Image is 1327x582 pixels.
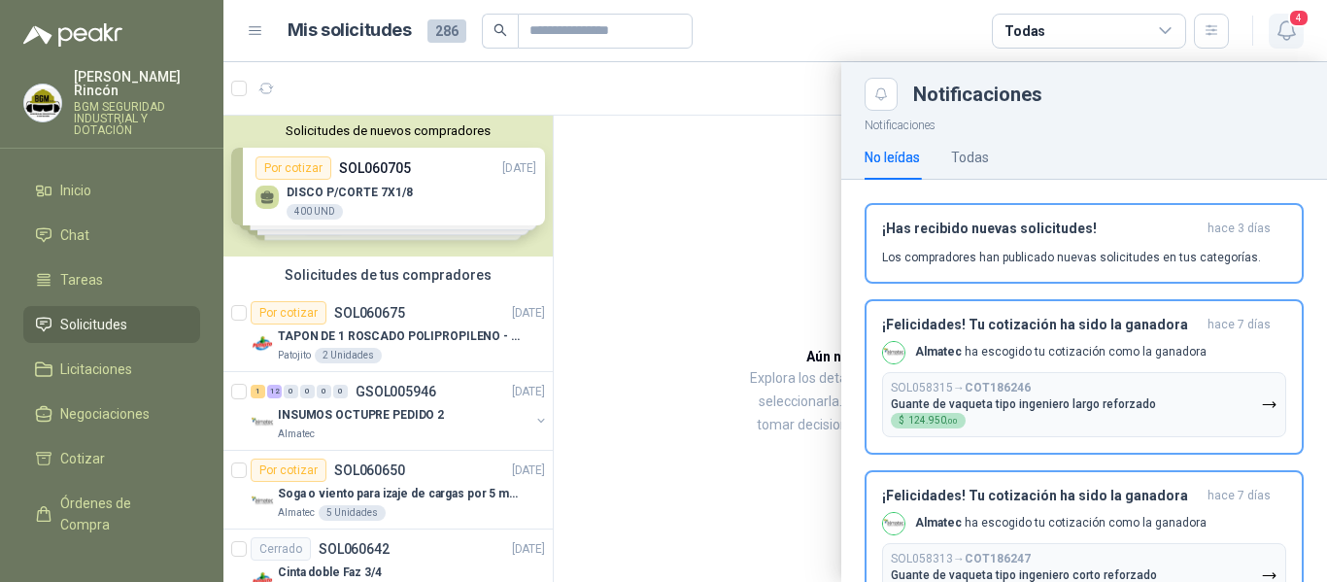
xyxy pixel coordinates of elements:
[915,516,962,530] b: Almatec
[1288,9,1310,27] span: 4
[913,85,1304,104] div: Notificaciones
[891,568,1157,582] p: Guante de vaqueta tipo ingeniero corto reforzado
[23,172,200,209] a: Inicio
[891,413,966,428] div: $
[865,147,920,168] div: No leídas
[865,299,1304,455] button: ¡Felicidades! Tu cotización ha sido la ganadorahace 7 días Company LogoAlmatec ha escogido tu cot...
[891,397,1156,411] p: Guante de vaqueta tipo ingeniero largo reforzado
[865,78,898,111] button: Close
[1208,488,1271,504] span: hace 7 días
[23,440,200,477] a: Cotizar
[23,306,200,343] a: Solicitudes
[1004,20,1045,42] div: Todas
[1269,14,1304,49] button: 4
[883,513,904,534] img: Company Logo
[891,552,1031,566] p: SOL058313 →
[60,314,127,335] span: Solicitudes
[23,395,200,432] a: Negociaciones
[882,249,1261,266] p: Los compradores han publicado nuevas solicitudes en tus categorías.
[891,381,1031,395] p: SOL058315 →
[493,23,507,37] span: search
[883,342,904,363] img: Company Logo
[915,344,1207,360] p: ha escogido tu cotización como la ganadora
[841,111,1327,135] p: Notificaciones
[965,381,1031,394] b: COT186246
[1208,317,1271,333] span: hace 7 días
[23,217,200,254] a: Chat
[74,70,200,97] p: [PERSON_NAME] Rincón
[865,203,1304,284] button: ¡Has recibido nuevas solicitudes!hace 3 días Los compradores han publicado nuevas solicitudes en ...
[915,345,962,359] b: Almatec
[74,101,200,136] p: BGM SEGURIDAD INDUSTRIAL Y DOTACIÓN
[965,552,1031,565] b: COT186247
[23,23,122,47] img: Logo peakr
[882,317,1200,333] h3: ¡Felicidades! Tu cotización ha sido la ganadora
[60,180,91,201] span: Inicio
[951,147,989,168] div: Todas
[946,417,958,426] span: ,00
[1208,221,1271,237] span: hace 3 días
[60,224,89,246] span: Chat
[23,261,200,298] a: Tareas
[882,221,1200,237] h3: ¡Has recibido nuevas solicitudes!
[60,403,150,425] span: Negociaciones
[60,269,103,291] span: Tareas
[23,485,200,543] a: Órdenes de Compra
[60,359,132,380] span: Licitaciones
[882,372,1286,437] button: SOL058315→COT186246Guante de vaqueta tipo ingeniero largo reforzado$124.950,00
[60,493,182,535] span: Órdenes de Compra
[882,488,1200,504] h3: ¡Felicidades! Tu cotización ha sido la ganadora
[908,416,958,426] span: 124.950
[427,19,466,43] span: 286
[24,85,61,121] img: Company Logo
[60,448,105,469] span: Cotizar
[23,351,200,388] a: Licitaciones
[288,17,412,45] h1: Mis solicitudes
[915,515,1207,531] p: ha escogido tu cotización como la ganadora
